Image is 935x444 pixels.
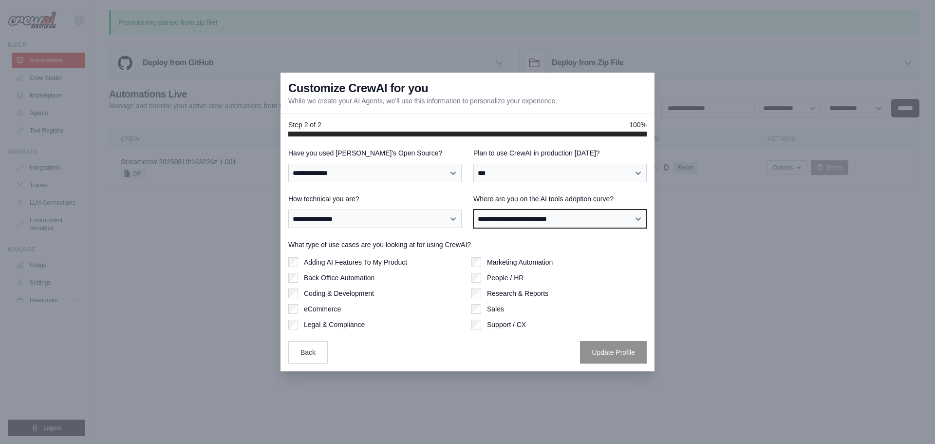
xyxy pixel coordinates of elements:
label: eCommerce [304,304,341,314]
label: Sales [487,304,504,314]
label: Legal & Compliance [304,320,365,329]
label: Adding AI Features To My Product [304,257,407,267]
label: Coding & Development [304,289,374,298]
button: Back [288,341,328,364]
span: 100% [629,120,647,130]
h3: Customize CrewAI for you [288,80,428,96]
label: Support / CX [487,320,526,329]
label: Marketing Automation [487,257,553,267]
button: Update Profile [580,341,647,364]
label: People / HR [487,273,524,283]
label: What type of use cases are you looking at for using CrewAI? [288,240,647,250]
label: How technical you are? [288,194,462,204]
p: While we create your AI Agents, we'll use this information to personalize your experience. [288,96,557,106]
label: Have you used [PERSON_NAME]'s Open Source? [288,148,462,158]
label: Back Office Automation [304,273,374,283]
label: Plan to use CrewAI in production [DATE]? [473,148,647,158]
span: Step 2 of 2 [288,120,321,130]
label: Where are you on the AI tools adoption curve? [473,194,647,204]
label: Research & Reports [487,289,548,298]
